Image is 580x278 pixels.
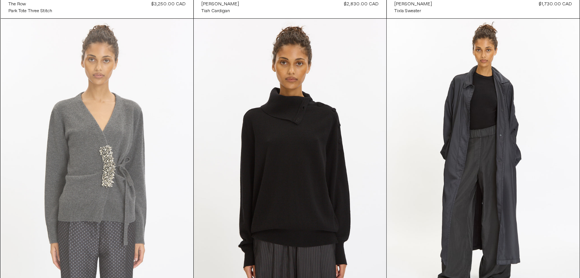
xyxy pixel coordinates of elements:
a: Park Tote Three Stitch [8,8,52,14]
a: [PERSON_NAME] [394,1,432,8]
a: [PERSON_NAME] [201,1,239,8]
div: The Row [8,1,26,8]
a: Tiah Cardigan [201,8,239,14]
div: $3,250.00 CAD [151,1,186,8]
div: Tiah Cardigan [201,8,230,14]
div: $2,830.00 CAD [344,1,379,8]
div: $1,730.00 CAD [539,1,572,8]
a: The Row [8,1,52,8]
a: Tixla Sweater [394,8,432,14]
div: Tixla Sweater [394,8,421,14]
